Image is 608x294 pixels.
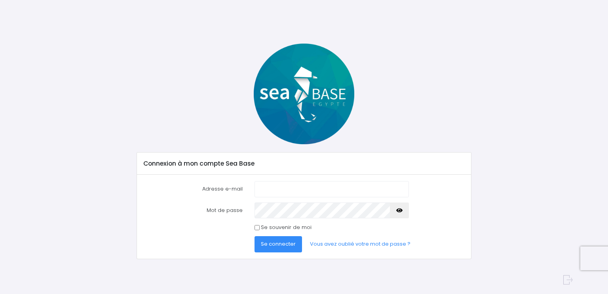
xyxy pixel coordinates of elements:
div: Connexion à mon compte Sea Base [137,153,471,175]
label: Se souvenir de moi [261,223,312,231]
span: Se connecter [261,240,296,248]
label: Adresse e-mail [138,181,249,197]
label: Mot de passe [138,202,249,218]
a: Vous avez oublié votre mot de passe ? [304,236,417,252]
button: Se connecter [255,236,302,252]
